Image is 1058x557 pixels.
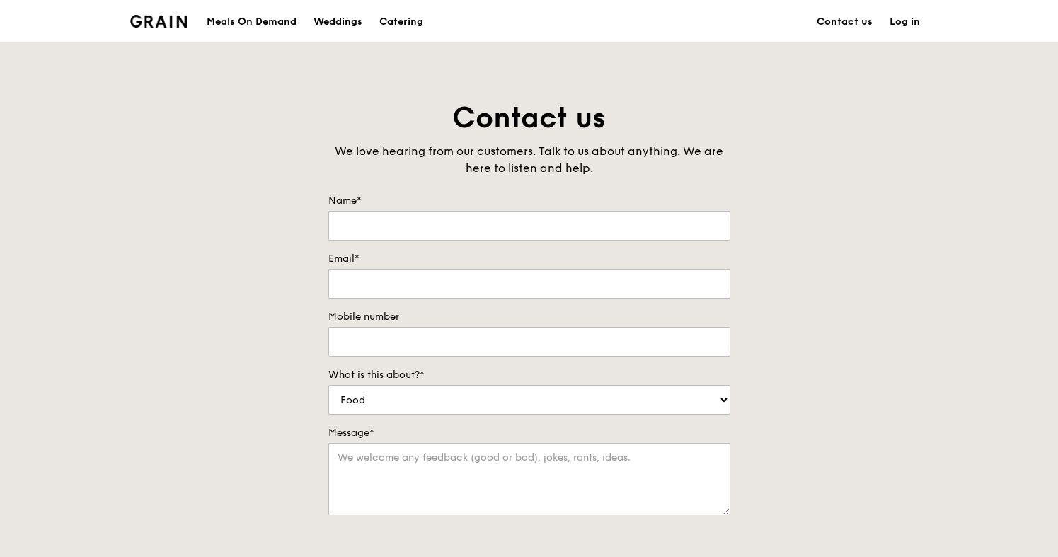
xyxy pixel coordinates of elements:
label: Mobile number [328,310,730,324]
label: Message* [328,426,730,440]
a: Log in [881,1,928,43]
div: Meals On Demand [207,1,297,43]
label: What is this about?* [328,368,730,382]
a: Catering [371,1,432,43]
div: We love hearing from our customers. Talk to us about anything. We are here to listen and help. [328,143,730,177]
label: Name* [328,194,730,208]
h1: Contact us [328,99,730,137]
div: Weddings [314,1,362,43]
img: Grain [130,15,188,28]
label: Email* [328,252,730,266]
a: Contact us [808,1,881,43]
a: Weddings [305,1,371,43]
div: Catering [379,1,423,43]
